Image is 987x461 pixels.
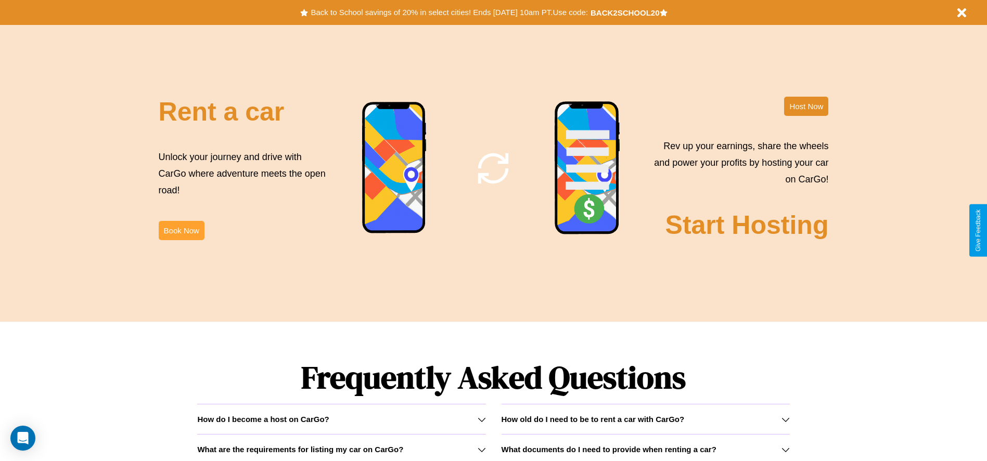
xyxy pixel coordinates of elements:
[975,209,982,252] div: Give Feedback
[308,5,590,20] button: Back to School savings of 20% in select cities! Ends [DATE] 10am PT.Use code:
[648,138,828,188] p: Rev up your earnings, share the wheels and power your profits by hosting your car on CarGo!
[554,101,621,236] img: phone
[159,97,285,127] h2: Rent a car
[197,445,403,454] h3: What are the requirements for listing my car on CarGo?
[502,415,685,424] h3: How old do I need to be to rent a car with CarGo?
[197,415,329,424] h3: How do I become a host on CarGo?
[197,351,789,404] h1: Frequently Asked Questions
[502,445,716,454] h3: What documents do I need to provide when renting a car?
[159,149,329,199] p: Unlock your journey and drive with CarGo where adventure meets the open road!
[665,210,829,240] h2: Start Hosting
[591,8,660,17] b: BACK2SCHOOL20
[159,221,204,240] button: Book Now
[784,97,828,116] button: Host Now
[10,426,35,451] div: Open Intercom Messenger
[362,101,427,235] img: phone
